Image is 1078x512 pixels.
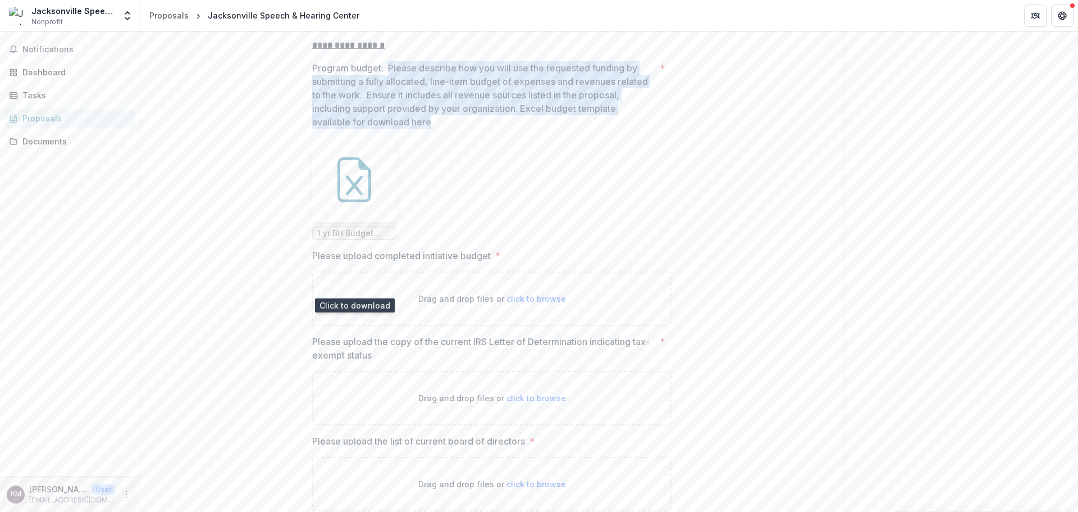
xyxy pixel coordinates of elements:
[312,249,491,262] p: Please upload completed initiative budget
[312,335,655,362] p: Please upload the copy of the current IRS Letter of Determination indicating tax-exempt status
[1024,4,1047,27] button: Partners
[22,135,126,147] div: Documents
[4,132,135,151] a: Documents
[506,393,566,403] span: click to browse
[418,392,566,404] p: Drag and drop files or
[31,17,63,27] span: Nonprofit
[4,86,135,105] a: Tasks
[4,63,135,81] a: Dashboard
[312,138,396,240] div: 1 yr BH Budget Template.xlsx
[312,61,655,129] p: Program budget: Please describe how you will use the requested funding by submitting a fully allo...
[145,7,193,24] a: Proposals
[208,10,359,21] div: Jacksonville Speech & Hearing Center
[120,4,135,27] button: Open entity switcher
[11,491,21,498] div: Kathleen McArthur
[418,293,566,305] p: Drag and drop files or
[4,40,135,58] button: Notifications
[29,483,88,495] p: [PERSON_NAME]
[145,7,364,24] nav: breadcrumb
[506,479,566,489] span: click to browse
[312,434,525,448] p: Please upload the list of current board of directors
[22,89,126,101] div: Tasks
[149,10,189,21] div: Proposals
[4,109,135,128] a: Proposals
[506,294,566,303] span: click to browse
[9,7,27,25] img: Jacksonville Speech and Hearing Center
[22,66,126,78] div: Dashboard
[120,488,133,501] button: More
[22,112,126,124] div: Proposals
[1051,4,1074,27] button: Get Help
[31,5,115,17] div: Jacksonville Speech and [GEOGRAPHIC_DATA]
[418,478,566,490] p: Drag and drop files or
[317,229,391,238] span: 1 yr BH Budget Template.xlsx
[22,45,131,55] span: Notifications
[29,495,115,505] p: [EMAIL_ADDRESS][DOMAIN_NAME]
[92,484,115,495] p: User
